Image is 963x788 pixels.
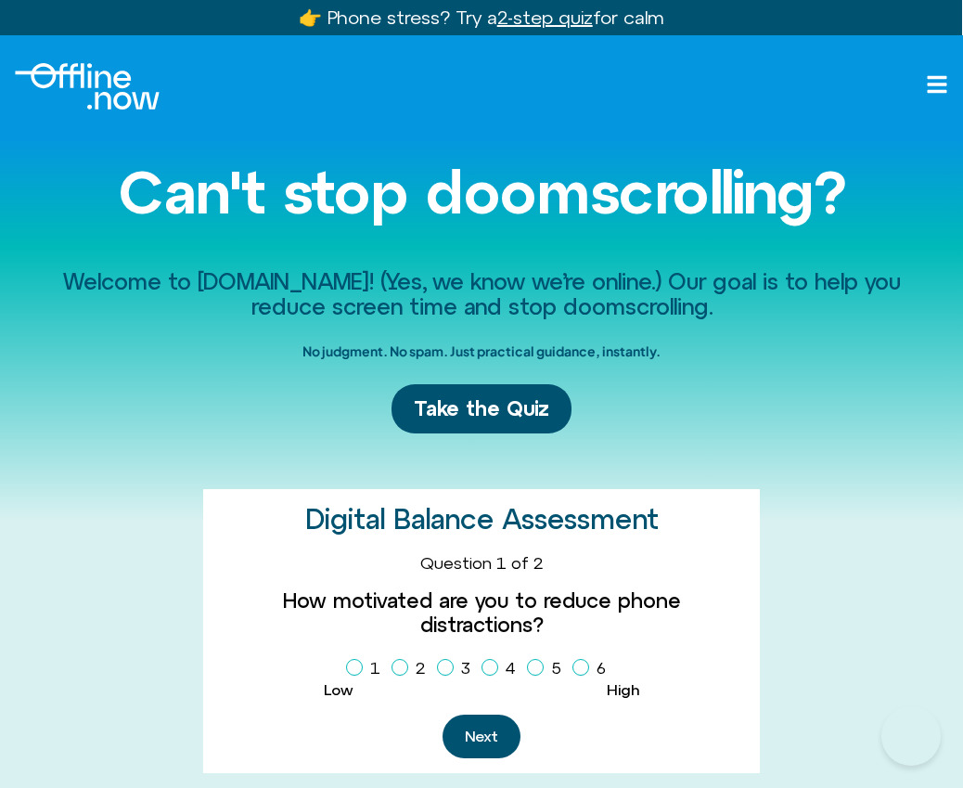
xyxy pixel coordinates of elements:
img: offline.now [15,63,160,110]
label: 4 [481,652,523,684]
span: High [607,681,639,698]
div: Logo [15,63,160,110]
div: Question 1 of 2 [218,553,745,574]
h2: Welcome to [DOMAIN_NAME]! (Yes, we know we’re online.) Our goal is to help you reduce screen time... [22,269,941,318]
h2: Digital Balance Assessment [305,504,659,535]
form: Homepage Sign Up [218,553,745,758]
label: 3 [437,652,478,684]
span: Low [324,681,353,698]
iframe: Botpress [881,706,941,766]
label: 2 [392,652,433,684]
label: 1 [346,652,388,684]
label: 5 [527,652,569,684]
a: Take the Quiz [392,384,571,433]
label: 6 [572,652,613,684]
h2: No judgment. No spam. Just practical guidance, instantly. [302,337,661,366]
h1: Can't stop doomscrolling? [22,160,941,225]
button: Next [443,715,520,758]
u: 2-step quiz [497,6,593,28]
span: Take the Quiz [414,395,549,422]
a: 👉 Phone stress? Try a2-step quizfor calm [299,6,664,28]
label: How motivated are you to reduce phone distractions? [218,588,745,638]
